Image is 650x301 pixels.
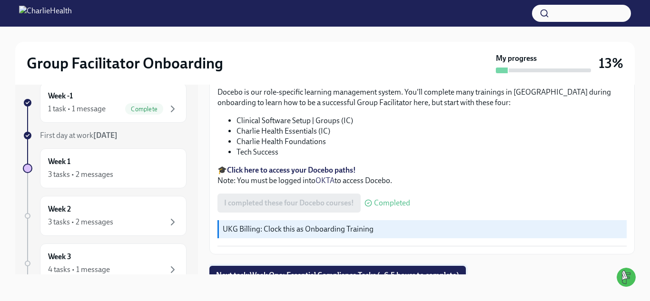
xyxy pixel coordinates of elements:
[125,106,163,113] span: Complete
[23,196,187,236] a: Week 23 tasks • 2 messages
[48,204,71,214] h6: Week 2
[236,116,627,126] li: Clinical Software Setup | Groups (IC)
[315,176,335,185] a: OKTA
[93,131,118,140] strong: [DATE]
[236,147,627,157] li: Tech Success
[40,131,118,140] span: First day at work
[48,91,73,101] h6: Week -1
[216,271,459,280] span: Next task : Week One: Essential Compliance Tasks (~6.5 hours to complete)
[236,126,627,136] li: Charlie Health Essentials (IC)
[217,87,627,108] p: Docebo is our role-specific learning management system. You'll complete many trainings in [GEOGRA...
[599,55,623,72] h3: 13%
[496,53,537,64] strong: My progress
[27,54,223,73] h2: Group Facilitator Onboarding
[236,136,627,147] li: Charlie Health Foundations
[48,169,113,180] div: 3 tasks • 2 messages
[374,199,410,207] span: Completed
[209,266,466,285] button: Next task:Week One: Essential Compliance Tasks (~6.5 hours to complete)
[23,148,187,188] a: Week 13 tasks • 2 messages
[217,165,627,186] p: 🎓 Note: You must be logged into to access Docebo.
[23,130,187,141] a: First day at work[DATE]
[23,243,187,283] a: Week 34 tasks • 1 message
[48,156,70,167] h6: Week 1
[48,217,113,227] div: 3 tasks • 2 messages
[48,252,71,262] h6: Week 3
[227,165,356,175] a: Click here to access your Docebo paths!
[48,264,110,275] div: 4 tasks • 1 message
[23,83,187,123] a: Week -11 task • 1 messageComplete
[223,224,623,234] p: UKG Billing: Clock this as Onboarding Training
[48,104,106,114] div: 1 task • 1 message
[19,6,72,21] img: CharlieHealth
